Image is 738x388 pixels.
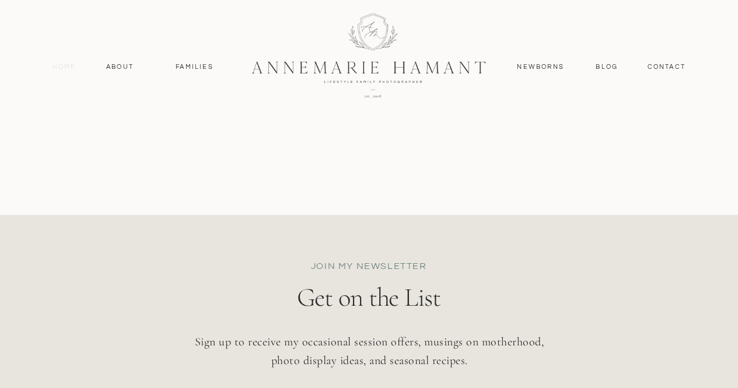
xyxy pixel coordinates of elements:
[209,260,529,274] p: join my newsletter
[184,333,555,368] p: Sign up to receive my occasional session offers, musings on motherhood, photo display ideas, and ...
[593,62,621,72] a: Blog
[513,62,569,72] a: Newborns
[641,62,692,72] a: contact
[169,62,221,72] a: Families
[47,62,82,72] a: Home
[103,62,137,72] a: About
[236,282,502,323] p: Get on the List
